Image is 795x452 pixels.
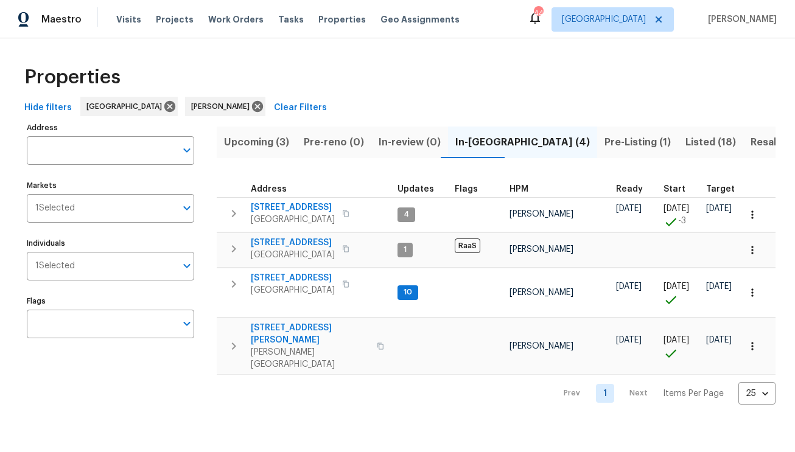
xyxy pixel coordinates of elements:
span: [PERSON_NAME][GEOGRAPHIC_DATA] [251,346,369,370]
span: [PERSON_NAME] [703,13,777,26]
div: [GEOGRAPHIC_DATA] [80,97,178,116]
span: [GEOGRAPHIC_DATA] [562,13,646,26]
span: Hide filters [24,100,72,116]
label: Markets [27,182,194,189]
div: Earliest renovation start date (first business day after COE or Checkout) [616,185,654,193]
label: Individuals [27,240,194,247]
span: Updates [397,185,434,193]
button: Clear Filters [269,97,332,119]
a: Goto page 1 [596,384,614,403]
span: [GEOGRAPHIC_DATA] [251,214,335,226]
button: Open [178,142,195,159]
span: Upcoming (3) [224,134,289,151]
span: 1 [399,245,412,255]
span: Properties [24,71,121,83]
span: Address [251,185,287,193]
span: [DATE] [616,282,642,291]
span: [DATE] [706,336,732,344]
span: 1 Selected [35,203,75,214]
span: 10 [399,287,417,297]
span: 1 Selected [35,261,75,271]
span: -3 [678,215,686,227]
button: Open [178,200,195,217]
span: In-review (0) [379,134,441,151]
label: Address [27,124,194,131]
div: 25 [738,378,776,409]
span: Properties [318,13,366,26]
span: Geo Assignments [380,13,460,26]
span: Ready [616,185,643,193]
span: [GEOGRAPHIC_DATA] [86,100,167,113]
span: [PERSON_NAME] [510,342,573,350]
span: [STREET_ADDRESS] [251,201,335,214]
span: Pre-Listing (1) [604,134,671,151]
span: [DATE] [664,336,689,344]
span: Projects [156,13,194,26]
span: [STREET_ADDRESS] [251,237,335,249]
nav: Pagination Navigation [552,382,776,405]
div: Actual renovation start date [664,185,696,193]
span: Pre-reno (0) [304,134,364,151]
div: Target renovation project end date [706,185,746,193]
span: Target [706,185,735,193]
span: HPM [510,185,528,193]
td: Project started 3 days early [659,197,701,232]
p: Items Per Page [663,388,724,400]
div: 44 [534,7,542,19]
button: Hide filters [19,97,77,119]
span: [DATE] [664,282,689,291]
span: Work Orders [208,13,264,26]
span: Flags [455,185,478,193]
span: [DATE] [706,204,732,213]
div: [PERSON_NAME] [185,97,265,116]
button: Open [178,315,195,332]
span: In-[GEOGRAPHIC_DATA] (4) [455,134,590,151]
label: Flags [27,297,194,305]
td: Project started on time [659,318,701,375]
button: Open [178,257,195,274]
span: 4 [399,209,414,220]
span: RaaS [455,238,480,253]
span: [GEOGRAPHIC_DATA] [251,249,335,261]
span: [STREET_ADDRESS][PERSON_NAME] [251,322,369,346]
span: Clear Filters [274,100,327,116]
td: Project started on time [659,268,701,318]
span: [PERSON_NAME] [510,210,573,218]
span: Tasks [278,15,304,24]
span: [GEOGRAPHIC_DATA] [251,284,335,296]
span: Start [664,185,685,193]
span: [DATE] [664,204,689,213]
span: Listed (18) [685,134,736,151]
span: [PERSON_NAME] [510,288,573,297]
span: Visits [116,13,141,26]
span: [PERSON_NAME] [510,245,573,254]
span: [DATE] [616,204,642,213]
span: [PERSON_NAME] [191,100,254,113]
span: [STREET_ADDRESS] [251,272,335,284]
span: [DATE] [616,336,642,344]
span: Maestro [41,13,82,26]
span: [DATE] [706,282,732,291]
